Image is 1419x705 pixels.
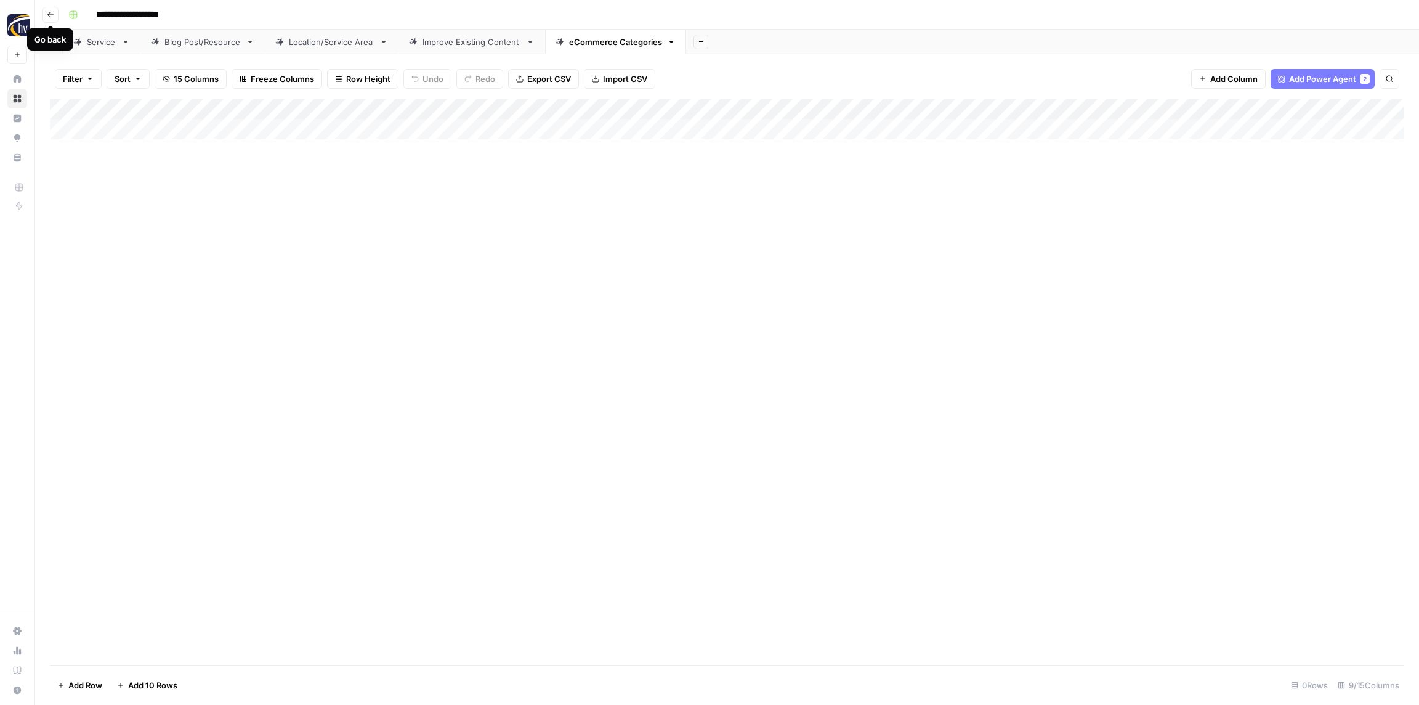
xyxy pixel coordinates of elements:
span: Undo [422,73,443,85]
div: Location/Service Area [289,36,374,48]
a: Blog Post/Resource [140,30,265,54]
a: eCommerce Categories [545,30,686,54]
button: Add Column [1191,69,1266,89]
div: eCommerce Categories [569,36,662,48]
button: Workspace: HigherVisibility [7,10,27,41]
div: 2 [1360,74,1370,84]
span: Add Column [1210,73,1258,85]
a: Insights [7,108,27,128]
div: Service [87,36,116,48]
span: Filter [63,73,83,85]
button: Sort [107,69,150,89]
button: Filter [55,69,102,89]
span: Add 10 Rows [128,679,177,691]
button: 15 Columns [155,69,227,89]
span: Sort [115,73,131,85]
button: Add Power Agent2 [1271,69,1375,89]
button: Freeze Columns [232,69,322,89]
button: Row Height [327,69,398,89]
a: Settings [7,621,27,641]
a: Opportunities [7,128,27,148]
span: Add Power Agent [1289,73,1356,85]
a: Home [7,69,27,89]
span: Import CSV [603,73,647,85]
img: HigherVisibility Logo [7,14,30,36]
span: 15 Columns [174,73,219,85]
span: Freeze Columns [251,73,314,85]
span: 2 [1363,74,1367,84]
a: Improve Existing Content [398,30,545,54]
button: Help + Support [7,680,27,700]
button: Add Row [50,675,110,695]
a: Location/Service Area [265,30,398,54]
button: Import CSV [584,69,655,89]
a: Your Data [7,148,27,168]
button: Undo [403,69,451,89]
div: 9/15 Columns [1333,675,1404,695]
span: Export CSV [527,73,571,85]
a: Service [63,30,140,54]
button: Export CSV [508,69,579,89]
div: 0 Rows [1286,675,1333,695]
div: Improve Existing Content [422,36,521,48]
div: Blog Post/Resource [164,36,241,48]
span: Row Height [346,73,390,85]
button: Add 10 Rows [110,675,185,695]
a: Browse [7,89,27,108]
span: Redo [475,73,495,85]
span: Add Row [68,679,102,691]
a: Learning Hub [7,661,27,680]
button: Redo [456,69,503,89]
a: Usage [7,641,27,661]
